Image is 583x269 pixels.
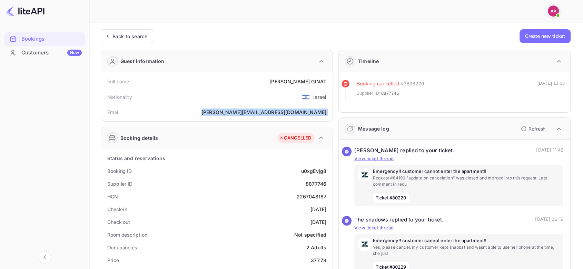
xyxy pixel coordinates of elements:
[107,155,165,162] div: Status and reservations
[107,193,118,200] div: HCN
[107,93,132,101] div: Nationality
[310,206,326,213] div: [DATE]
[6,6,45,17] img: LiteAPI logo
[107,257,119,264] div: Price
[358,237,372,251] img: AwvSTEc2VUhQAAAAAElFTkSuQmCC
[537,80,565,100] div: [DATE] 13:03
[120,58,165,65] div: Guest information
[107,78,129,85] div: Full name
[107,108,119,116] div: Email
[520,29,571,43] button: Create new ticket
[107,218,130,226] div: Check out
[269,78,326,85] div: [PERSON_NAME] GINAT
[373,175,560,187] p: Request #84190 "update on cancelation" was closed and merged into this request. Last comment in requ
[310,218,326,226] div: [DATE]
[381,90,399,97] span: 8877746
[297,193,327,200] div: 2267048187
[517,123,548,134] button: Refresh
[354,225,563,231] p: View ticket thread
[67,50,82,56] div: New
[358,168,372,182] img: AwvSTEc2VUhQAAAAAElFTkSuQmCC
[373,168,560,175] p: Emergency!! customer cannot enter the apartment!!
[107,180,132,187] div: Supplier ID
[39,251,51,263] button: Collapse navigation
[401,80,424,88] div: # 3898226
[107,244,137,251] div: Occupancies
[358,125,389,132] div: Message log
[548,6,559,17] img: amram rita
[535,216,563,224] p: [DATE] 22:19
[201,108,326,116] div: [PERSON_NAME][EMAIL_ADDRESS][DOMAIN_NAME]
[4,46,85,60] div: CustomersNew
[373,244,560,257] p: Yes, please cancel. my customer kept shabbat and wasnt able to use her phone at the time, she just
[356,80,399,88] div: Booking cancelled
[107,231,147,238] div: Room description
[107,206,127,213] div: Check-in
[373,193,409,203] span: Ticket #80229
[373,237,560,244] p: Emergency!! customer cannot enter the apartment!!
[4,32,85,46] div: Bookings
[4,46,85,59] a: CustomersNew
[536,147,563,155] p: [DATE] 11:42
[306,180,326,187] div: 8877746
[313,93,326,101] div: Israel
[4,32,85,45] a: Bookings
[107,167,132,175] div: Booking ID
[112,33,147,40] div: Back to search
[354,155,563,162] p: View ticket thread
[21,35,82,43] div: Bookings
[358,58,379,65] div: Timeline
[301,167,326,175] div: u0xgEvjg8
[120,134,158,142] div: Booking details
[279,135,311,142] div: CANCELLED
[354,147,455,155] div: [PERSON_NAME] replied to your ticket.
[528,125,545,132] p: Refresh
[306,244,326,251] div: 2 Adults
[294,231,326,238] div: Not specified
[354,216,444,224] div: The shadows replied to your ticket.
[21,49,82,57] div: Customers
[356,90,381,97] span: Supplier ID:
[311,257,326,264] div: 377.78
[302,91,310,103] span: United States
